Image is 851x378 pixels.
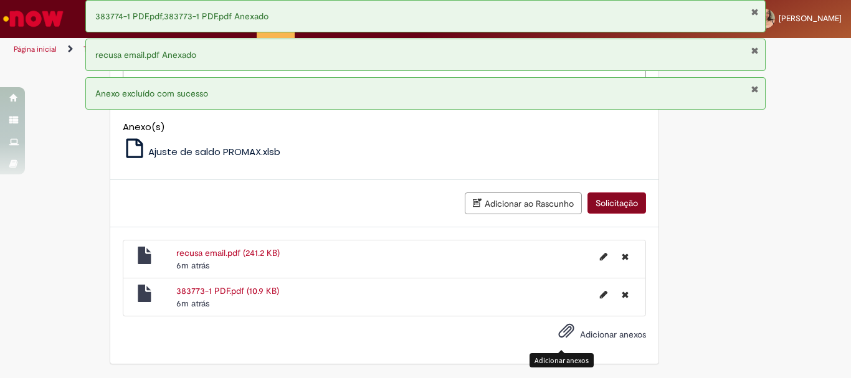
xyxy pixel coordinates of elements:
a: recusa email.pdf (241.2 KB) [176,247,280,258]
span: [PERSON_NAME] [779,13,842,24]
span: recusa email.pdf Anexado [95,49,196,60]
button: Fechar Notificação [751,84,759,94]
span: 6m atrás [176,260,209,271]
a: Ajuste de saldo PROMAX.xlsb [123,145,281,158]
button: Editar nome de arquivo 383773-1 PDF.pdf [592,285,615,305]
button: Adicionar ao Rascunho [465,192,582,214]
button: Excluir 383773-1 PDF.pdf [614,285,636,305]
span: Anexo excluído com sucesso [95,88,208,99]
button: Adicionar anexos [555,319,578,348]
ul: Trilhas de página [9,38,558,61]
span: Adicionar anexos [580,329,646,340]
time: 28/08/2025 10:21:04 [176,260,209,271]
a: Todos os Catálogos [83,44,150,54]
h5: Anexo(s) [123,122,646,133]
button: Solicitação [587,192,646,214]
span: 6m atrás [176,298,209,309]
span: 383774-1 PDF.pdf,383773-1 PDF.pdf Anexado [95,11,269,22]
button: Fechar Notificação [751,7,759,17]
button: Fechar Notificação [751,45,759,55]
span: Ajuste de saldo PROMAX.xlsb [148,145,280,158]
button: Excluir recusa email.pdf [614,247,636,267]
div: Adicionar anexos [530,353,594,367]
a: Página inicial [14,44,57,54]
img: ServiceNow [1,6,65,31]
a: 383773-1 PDF.pdf (10.9 KB) [176,285,279,296]
button: Editar nome de arquivo recusa email.pdf [592,247,615,267]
